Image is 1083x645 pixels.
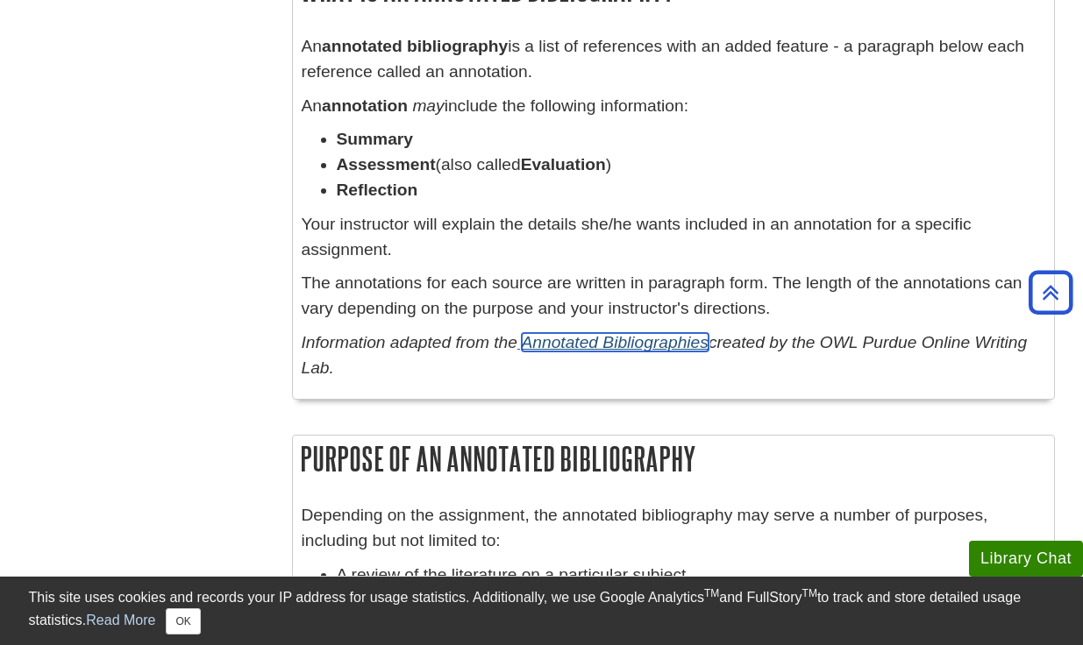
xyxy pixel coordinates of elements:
[337,130,413,148] b: Summary
[337,155,436,174] b: Assessment
[521,155,606,174] strong: Evaluation
[302,271,1045,322] p: The annotations for each source are written in paragraph form. The length of the annotations can ...
[302,212,1045,263] p: Your instructor will explain the details she/he wants included in an annotation for a specific as...
[802,587,817,599] sup: TM
[302,94,1045,119] p: An include the following information:
[302,34,1045,85] p: An is a list of references with an added feature - a paragraph below each reference called an ann...
[302,503,1045,554] p: Depending on the assignment, the annotated bibliography may serve a number of purposes, including...
[166,608,200,634] button: Close
[969,541,1083,577] button: Library Chat
[1022,280,1079,304] a: Back to Top
[29,587,1055,634] div: This site uses cookies and records your IP address for usage statistics. Additionally, we use Goo...
[322,37,508,55] strong: annotated bibliography
[412,96,444,115] em: may
[86,613,155,627] a: Read More
[322,96,408,115] strong: annotation
[704,587,719,599] sup: TM
[337,563,1045,588] li: A review of the literature on a particular subject
[337,181,418,199] b: Reflection
[522,333,709,351] a: Annotated Bibliographies
[302,333,1028,377] em: Information adapted from the created by the OWL Purdue Online Writing Lab.
[293,436,1054,482] h2: Purpose Of An Annotated Bibliography
[337,152,1045,178] li: (also called )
